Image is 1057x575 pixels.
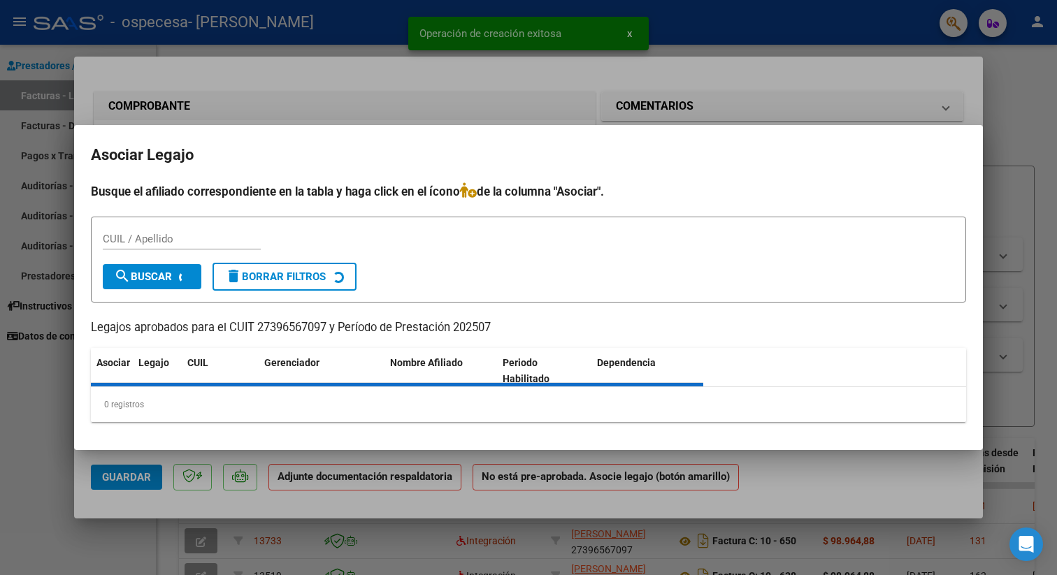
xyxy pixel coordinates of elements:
datatable-header-cell: Legajo [133,348,182,394]
datatable-header-cell: Gerenciador [259,348,384,394]
button: Buscar [103,264,201,289]
span: Periodo Habilitado [503,357,549,384]
span: Buscar [114,270,172,283]
span: Gerenciador [264,357,319,368]
p: Legajos aprobados para el CUIT 27396567097 y Período de Prestación 202507 [91,319,966,337]
datatable-header-cell: Nombre Afiliado [384,348,497,394]
span: Nombre Afiliado [390,357,463,368]
span: CUIL [187,357,208,368]
h4: Busque el afiliado correspondiente en la tabla y haga click en el ícono de la columna "Asociar". [91,182,966,201]
span: Legajo [138,357,169,368]
mat-icon: delete [225,268,242,284]
datatable-header-cell: Dependencia [591,348,704,394]
mat-icon: search [114,268,131,284]
datatable-header-cell: Periodo Habilitado [497,348,591,394]
h2: Asociar Legajo [91,142,966,168]
div: 0 registros [91,387,966,422]
button: Borrar Filtros [213,263,357,291]
datatable-header-cell: Asociar [91,348,133,394]
span: Asociar [96,357,130,368]
div: Open Intercom Messenger [1009,527,1043,561]
span: Borrar Filtros [225,270,326,283]
datatable-header-cell: CUIL [182,348,259,394]
span: Dependencia [597,357,656,368]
